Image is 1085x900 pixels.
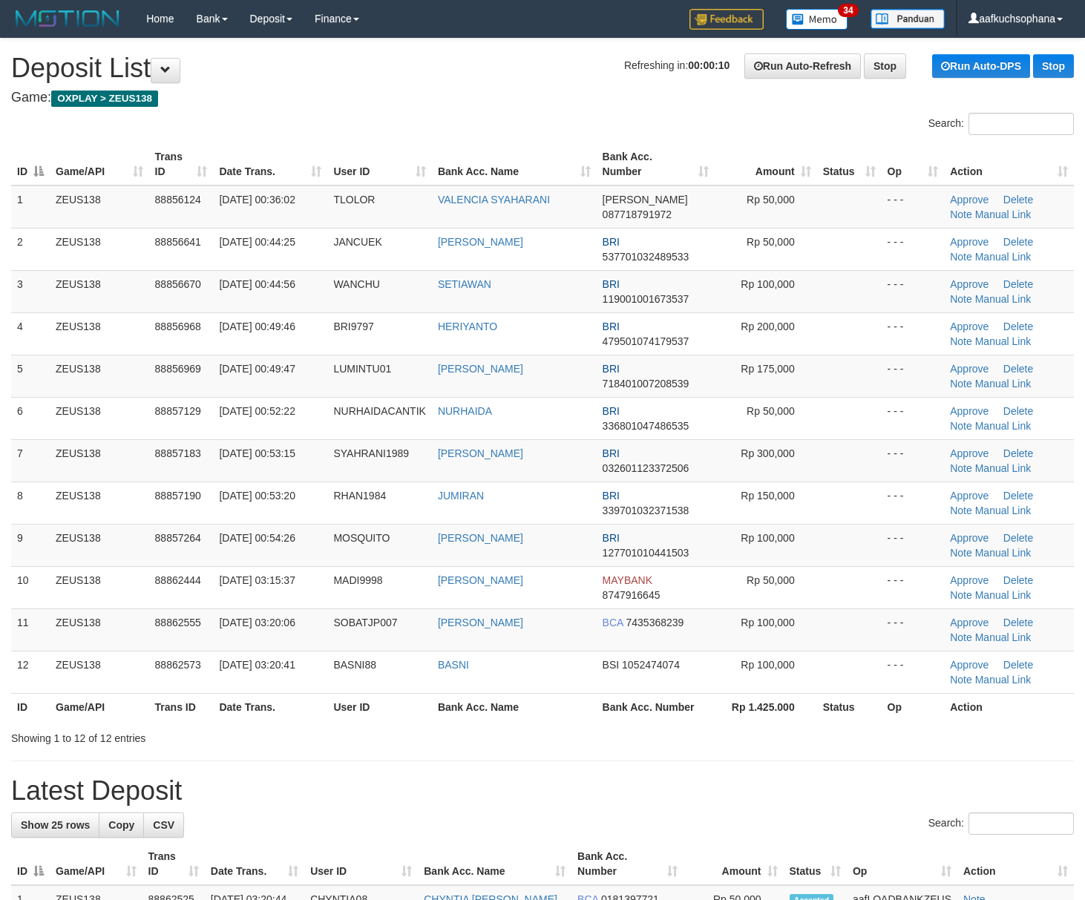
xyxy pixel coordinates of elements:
[603,490,620,502] span: BRI
[838,4,858,17] span: 34
[975,674,1032,686] a: Manual Link
[219,363,295,375] span: [DATE] 00:49:47
[219,278,295,290] span: [DATE] 00:44:56
[51,91,158,107] span: OXPLAY > ZEUS138
[817,143,882,185] th: Status: activate to sort column ascending
[99,812,144,838] a: Copy
[950,420,972,432] a: Note
[747,236,795,248] span: Rp 50,000
[11,355,50,397] td: 5
[944,143,1074,185] th: Action: activate to sort column ascending
[882,228,945,270] td: - - -
[155,532,201,544] span: 88857264
[975,293,1032,305] a: Manual Link
[784,843,847,885] th: Status: activate to sort column ascending
[975,208,1032,220] a: Manual Link
[603,547,689,559] span: Copy 127701010441503 to clipboard
[11,776,1074,806] h1: Latest Deposit
[11,812,99,838] a: Show 25 rows
[603,251,689,263] span: Copy 537701032489533 to clipboard
[603,505,689,516] span: Copy 339701032371538 to clipboard
[1033,54,1074,78] a: Stop
[882,397,945,439] td: - - -
[155,194,201,206] span: 88856124
[1003,236,1033,248] a: Delete
[950,617,989,628] a: Approve
[50,482,149,524] td: ZEUS138
[715,143,816,185] th: Amount: activate to sort column ascending
[741,321,794,332] span: Rp 200,000
[50,843,142,885] th: Game/API: activate to sort column ascending
[11,228,50,270] td: 2
[333,490,386,502] span: RHAN1984
[957,843,1074,885] th: Action: activate to sort column ascending
[438,321,497,332] a: HERIYANTO
[438,194,550,206] a: VALENCIA SYAHARANI
[50,439,149,482] td: ZEUS138
[155,405,201,417] span: 88857129
[50,524,149,566] td: ZEUS138
[1003,490,1033,502] a: Delete
[11,566,50,608] td: 10
[304,843,418,885] th: User ID: activate to sort column ascending
[153,819,174,831] span: CSV
[975,631,1032,643] a: Manual Link
[108,819,134,831] span: Copy
[950,378,972,390] a: Note
[50,608,149,651] td: ZEUS138
[155,236,201,248] span: 88856641
[219,659,295,671] span: [DATE] 03:20:41
[715,693,816,720] th: Rp 1.425.000
[603,589,660,601] span: Copy 8747916645 to clipboard
[741,278,794,290] span: Rp 100,000
[950,574,989,586] a: Approve
[975,335,1032,347] a: Manual Link
[11,608,50,651] td: 11
[847,843,957,885] th: Op: activate to sort column ascending
[438,659,469,671] a: BASNI
[975,378,1032,390] a: Manual Link
[950,208,972,220] a: Note
[975,547,1032,559] a: Manual Link
[603,420,689,432] span: Copy 336801047486535 to clipboard
[219,321,295,332] span: [DATE] 00:49:46
[155,617,201,628] span: 88862555
[50,185,149,229] td: ZEUS138
[603,405,620,417] span: BRI
[11,439,50,482] td: 7
[975,589,1032,601] a: Manual Link
[603,378,689,390] span: Copy 718401007208539 to clipboard
[155,447,201,459] span: 88857183
[864,53,906,79] a: Stop
[928,113,1074,135] label: Search:
[333,278,379,290] span: WANCHU
[219,236,295,248] span: [DATE] 00:44:25
[11,312,50,355] td: 4
[1003,194,1033,206] a: Delete
[741,617,794,628] span: Rp 100,000
[11,53,1074,83] h1: Deposit List
[688,59,730,71] strong: 00:00:10
[438,490,484,502] a: JUMIRAN
[571,843,684,885] th: Bank Acc. Number: activate to sort column ascending
[333,236,381,248] span: JANCUEK
[155,363,201,375] span: 88856969
[950,251,972,263] a: Note
[219,194,295,206] span: [DATE] 00:36:02
[219,617,295,628] span: [DATE] 03:20:06
[950,293,972,305] a: Note
[882,566,945,608] td: - - -
[438,363,523,375] a: [PERSON_NAME]
[597,693,715,720] th: Bank Acc. Number
[786,9,848,30] img: Button%20Memo.svg
[50,228,149,270] td: ZEUS138
[747,194,795,206] span: Rp 50,000
[333,363,391,375] span: LUMINTU01
[432,143,597,185] th: Bank Acc. Name: activate to sort column ascending
[932,54,1030,78] a: Run Auto-DPS
[882,693,945,720] th: Op
[213,693,327,720] th: Date Trans.
[143,812,184,838] a: CSV
[432,693,597,720] th: Bank Acc. Name
[622,659,680,671] span: Copy 1052474074 to clipboard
